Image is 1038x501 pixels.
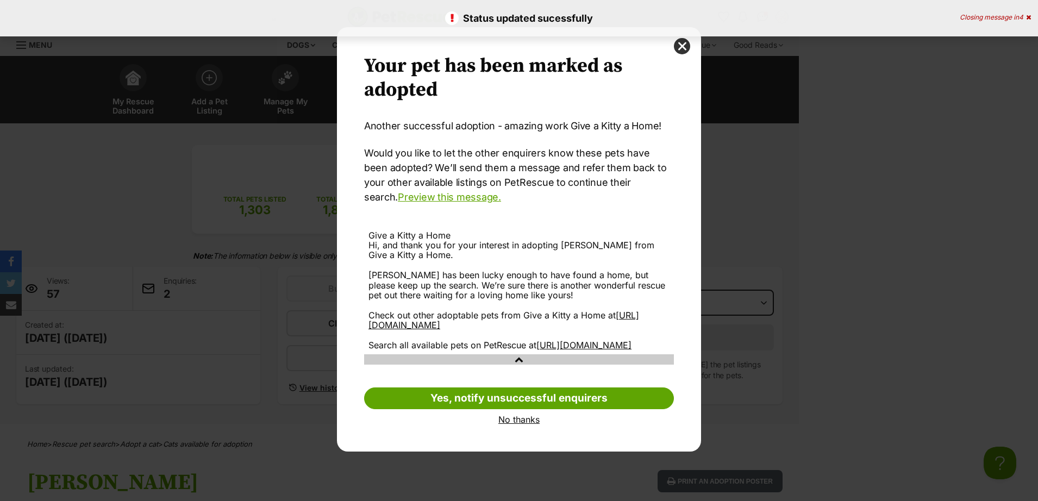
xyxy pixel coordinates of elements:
[368,230,451,241] span: Give a Kitty a Home
[364,415,674,424] a: No thanks
[364,54,674,102] h2: Your pet has been marked as adopted
[536,340,631,350] a: [URL][DOMAIN_NAME]
[364,387,674,409] a: Yes, notify unsuccessful enquirers
[364,146,674,204] p: Would you like to let the other enquirers know these pets have been adopted? We’ll send them a me...
[364,118,674,133] p: Another successful adoption - amazing work Give a Kitty a Home!
[368,310,639,330] a: [URL][DOMAIN_NAME]
[1019,13,1023,21] span: 4
[674,38,690,54] button: close
[11,11,1027,26] p: Status updated sucessfully
[398,191,501,203] a: Preview this message.
[960,14,1031,21] div: Closing message in
[368,240,670,350] div: Hi, and thank you for your interest in adopting [PERSON_NAME] from Give a Kitty a Home. [PERSON_N...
